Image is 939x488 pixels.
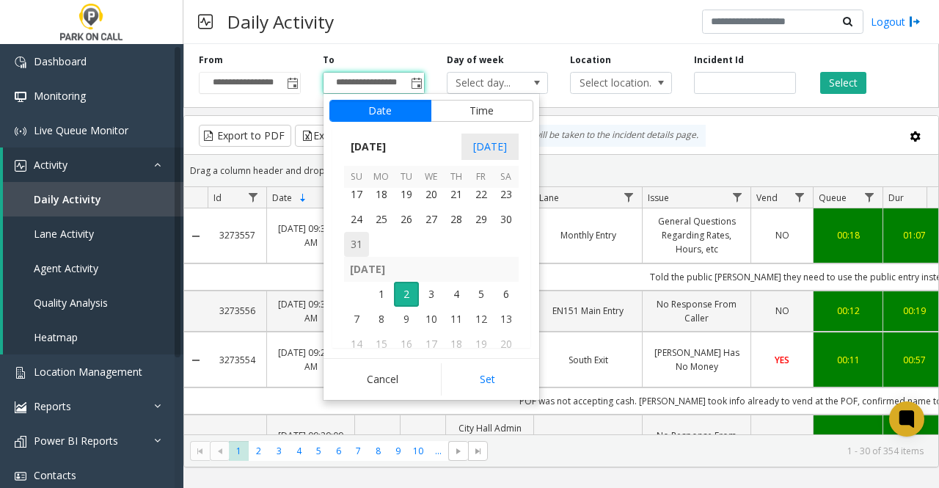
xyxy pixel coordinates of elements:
[860,187,880,207] a: Queue Filter Menu
[329,100,431,122] button: Date tab
[276,429,346,456] a: [DATE] 09:29:09 AM
[394,282,419,307] td: Tuesday, September 2, 2025
[34,192,101,206] span: Daily Activity
[419,332,444,357] td: Wednesday, September 17, 2025
[394,182,419,207] span: 19
[694,54,744,67] label: Incident Id
[344,207,369,232] td: Sunday, August 24, 2025
[539,192,559,204] span: Lane
[15,91,26,103] img: 'icon'
[494,332,519,357] span: 20
[309,441,329,461] span: Page 5
[394,166,419,189] th: Tu
[469,307,494,332] td: Friday, September 12, 2025
[394,207,419,232] td: Tuesday, August 26, 2025
[368,441,388,461] span: Page 8
[409,441,428,461] span: Page 10
[494,282,519,307] span: 6
[394,182,419,207] td: Tuesday, August 19, 2025
[494,182,519,207] td: Saturday, August 23, 2025
[888,192,904,204] span: Dur
[216,304,257,318] a: 3273556
[344,307,369,332] span: 7
[419,307,444,332] span: 10
[892,228,936,242] div: 01:07
[344,332,369,357] span: 14
[276,297,346,325] a: [DATE] 09:32:04 AM
[369,282,394,307] span: 1
[394,307,419,332] td: Tuesday, September 9, 2025
[220,4,341,40] h3: Daily Activity
[408,73,424,93] span: Toggle popup
[497,445,924,457] kendo-pager-info: 1 - 30 of 354 items
[444,307,469,332] span: 11
[369,307,394,332] span: 8
[469,282,494,307] td: Friday, September 5, 2025
[272,192,292,204] span: Date
[469,166,494,189] th: Fr
[184,158,938,183] div: Drag a column header and drop it here to group by that column
[3,320,183,354] a: Heatmap
[34,399,71,413] span: Reports
[820,72,866,94] button: Select
[3,182,183,216] a: Daily Activity
[34,54,87,68] span: Dashboard
[329,441,348,461] span: Page 6
[892,353,936,367] a: 00:57
[184,187,938,434] div: Data table
[444,332,469,357] td: Thursday, September 18, 2025
[419,182,444,207] td: Wednesday, August 20, 2025
[34,365,142,379] span: Location Management
[819,192,847,204] span: Queue
[34,123,128,137] span: Live Queue Monitor
[871,14,921,29] a: Logout
[344,207,369,232] span: 24
[419,307,444,332] td: Wednesday, September 10, 2025
[469,307,494,332] span: 12
[790,187,810,207] a: Vend Filter Menu
[344,307,369,332] td: Sunday, September 7, 2025
[323,54,335,67] label: To
[15,401,26,413] img: 'icon'
[419,182,444,207] span: 20
[344,136,392,158] span: [DATE]
[444,166,469,189] th: Th
[34,158,67,172] span: Activity
[344,182,369,207] td: Sunday, August 17, 2025
[571,73,651,93] span: Select location...
[369,182,394,207] td: Monday, August 18, 2025
[428,441,448,461] span: Page 11
[468,441,488,462] span: Go to the last page
[822,228,874,242] a: 00:18
[441,363,533,396] button: Set
[651,214,742,257] a: General Questions Regarding Rates, Hours, etc
[760,228,804,242] a: NO
[369,282,394,307] td: Monday, September 1, 2025
[775,229,789,241] span: NO
[444,282,469,307] span: 4
[388,441,408,461] span: Page 9
[419,207,444,232] td: Wednesday, August 27, 2025
[184,230,208,242] a: Collapse Details
[344,232,369,257] span: 31
[401,125,706,147] div: By clicking Incident row you will be taken to the incident details page.
[909,14,921,29] img: logout
[229,441,249,461] span: Page 1
[472,445,484,457] span: Go to the last page
[297,192,309,204] span: Sortable
[419,282,444,307] td: Wednesday, September 3, 2025
[494,307,519,332] span: 13
[444,182,469,207] td: Thursday, August 21, 2025
[419,282,444,307] span: 3
[494,182,519,207] span: 23
[494,307,519,332] td: Saturday, September 13, 2025
[444,207,469,232] span: 28
[3,216,183,251] a: Lane Activity
[444,307,469,332] td: Thursday, September 11, 2025
[276,346,346,374] a: [DATE] 09:29:46 AM
[469,207,494,232] span: 29
[369,166,394,189] th: Mo
[494,332,519,357] td: Saturday, September 20, 2025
